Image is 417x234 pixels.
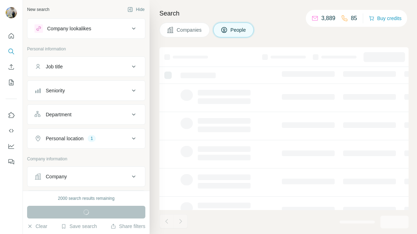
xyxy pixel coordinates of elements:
button: Hide [122,4,150,15]
p: Personal information [27,46,145,52]
p: 3,889 [321,14,335,23]
div: New search [27,6,49,13]
span: People [230,26,247,33]
div: Job title [46,63,63,70]
button: Buy credits [369,13,402,23]
button: Seniority [27,82,145,99]
button: Save search [61,223,97,230]
button: Enrich CSV [6,61,17,73]
button: Share filters [110,223,145,230]
div: 1 [88,135,96,142]
div: 2000 search results remaining [58,195,115,202]
img: Avatar [6,7,17,18]
button: Dashboard [6,140,17,153]
button: Personal location1 [27,130,145,147]
div: Seniority [46,87,65,94]
button: Use Surfe on LinkedIn [6,109,17,122]
button: Search [6,45,17,58]
div: Company lookalikes [47,25,91,32]
span: Companies [177,26,202,33]
button: Clear [27,223,47,230]
button: Quick start [6,30,17,42]
button: My lists [6,76,17,89]
div: Company [46,173,67,180]
button: Department [27,106,145,123]
p: 85 [351,14,357,23]
h4: Search [159,8,409,18]
button: Feedback [6,155,17,168]
button: Use Surfe API [6,124,17,137]
button: Company [27,168,145,185]
button: Company lookalikes [27,20,145,37]
button: Job title [27,58,145,75]
div: Personal location [46,135,83,142]
p: Company information [27,156,145,162]
div: Department [46,111,71,118]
